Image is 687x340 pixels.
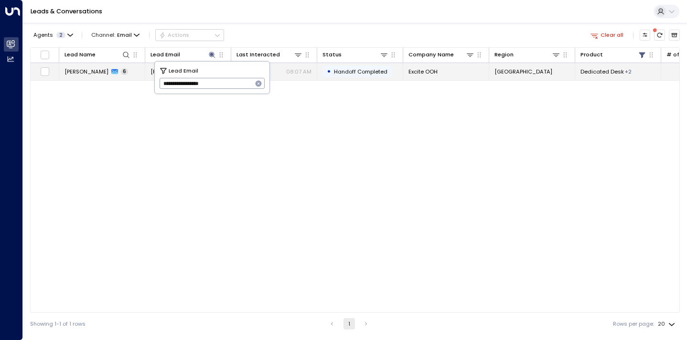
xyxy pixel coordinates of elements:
span: Handoff Completed [334,68,387,75]
span: London [494,68,552,75]
span: Toggle select row [40,67,50,76]
div: Region [494,50,560,59]
nav: pagination navigation [326,318,372,329]
div: Last Interacted [236,50,302,59]
a: Leads & Conversations [31,7,102,15]
div: Last Interacted [236,50,280,59]
div: Status [322,50,388,59]
div: • [327,65,331,78]
span: There are new threads available. Refresh the grid to view the latest updates. [654,30,665,41]
span: 6 [121,68,128,75]
div: Region [494,50,514,59]
div: Product [580,50,603,59]
button: page 1 [343,318,355,329]
button: Customize [640,30,651,41]
label: Rows per page: [613,320,654,328]
span: Agents [33,32,53,38]
div: Status [322,50,342,59]
div: Company Name [408,50,474,59]
span: Toggle select all [40,50,50,60]
div: Hot desking,Private Office [625,68,632,75]
div: Lead Email [150,50,180,59]
span: Channel: [88,30,143,40]
div: 20 [658,318,677,330]
span: Lead Email [169,66,198,75]
div: Lead Name [64,50,96,59]
button: Agents2 [30,30,75,40]
span: Dedicated Desk [580,68,624,75]
div: Lead Name [64,50,130,59]
span: Email [117,32,132,38]
div: Showing 1-1 of 1 rows [30,320,86,328]
span: sami@exciteooh.com [150,68,225,75]
div: Company Name [408,50,454,59]
span: Excite OOH [408,68,438,75]
div: Button group with a nested menu [155,29,224,41]
button: Channel:Email [88,30,143,40]
span: Sami Ryan-Fenton [64,68,108,75]
button: Archived Leads [669,30,680,41]
button: Clear all [587,30,627,40]
div: Actions [159,32,189,38]
span: 2 [56,32,65,38]
button: Actions [155,29,224,41]
div: Lead Email [150,50,216,59]
div: Product [580,50,646,59]
p: 08:07 AM [286,68,311,75]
